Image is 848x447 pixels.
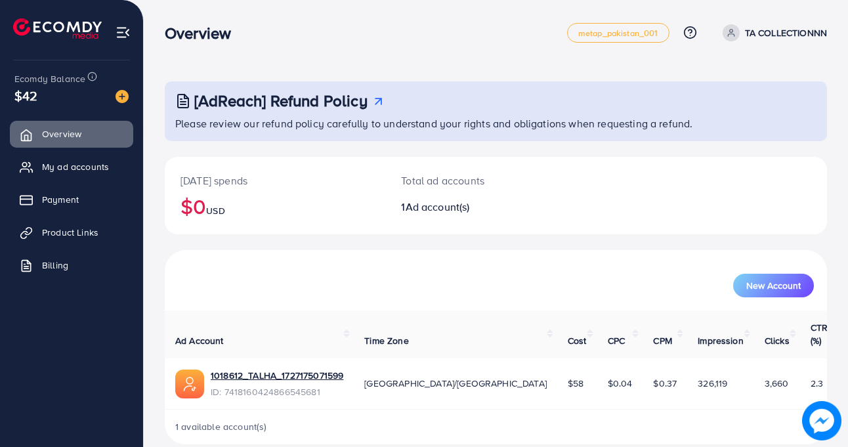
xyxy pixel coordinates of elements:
[568,377,583,390] span: $58
[10,121,133,147] a: Overview
[14,72,85,85] span: Ecomdy Balance
[765,377,789,390] span: 3,660
[698,334,744,347] span: Impression
[653,377,677,390] span: $0.37
[42,193,79,206] span: Payment
[116,90,129,103] img: image
[653,334,671,347] span: CPM
[42,226,98,239] span: Product Links
[401,173,535,188] p: Total ad accounts
[802,401,841,440] img: image
[765,334,790,347] span: Clicks
[733,274,814,297] button: New Account
[568,334,587,347] span: Cost
[116,25,131,40] img: menu
[42,127,81,140] span: Overview
[698,377,727,390] span: 326,119
[811,321,828,347] span: CTR (%)
[10,154,133,180] a: My ad accounts
[745,25,827,41] p: TA COLLECTIONNN
[180,194,370,219] h2: $0
[180,173,370,188] p: [DATE] spends
[14,86,37,105] span: $42
[608,377,633,390] span: $0.04
[10,219,133,245] a: Product Links
[746,281,801,290] span: New Account
[42,259,68,272] span: Billing
[175,370,204,398] img: ic-ads-acc.e4c84228.svg
[206,204,224,217] span: USD
[608,334,625,347] span: CPC
[13,18,102,39] img: logo
[578,29,658,37] span: metap_pakistan_001
[165,24,242,43] h3: Overview
[364,334,408,347] span: Time Zone
[10,186,133,213] a: Payment
[401,201,535,213] h2: 1
[811,377,823,390] span: 2.3
[194,91,368,110] h3: [AdReach] Refund Policy
[567,23,669,43] a: metap_pakistan_001
[175,334,224,347] span: Ad Account
[10,252,133,278] a: Billing
[406,200,470,214] span: Ad account(s)
[211,385,343,398] span: ID: 7418160424866545681
[717,24,827,41] a: TA COLLECTIONNN
[364,377,547,390] span: [GEOGRAPHIC_DATA]/[GEOGRAPHIC_DATA]
[211,369,343,382] a: 1018612_TALHA_1727175071599
[42,160,109,173] span: My ad accounts
[175,420,267,433] span: 1 available account(s)
[175,116,819,131] p: Please review our refund policy carefully to understand your rights and obligations when requesti...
